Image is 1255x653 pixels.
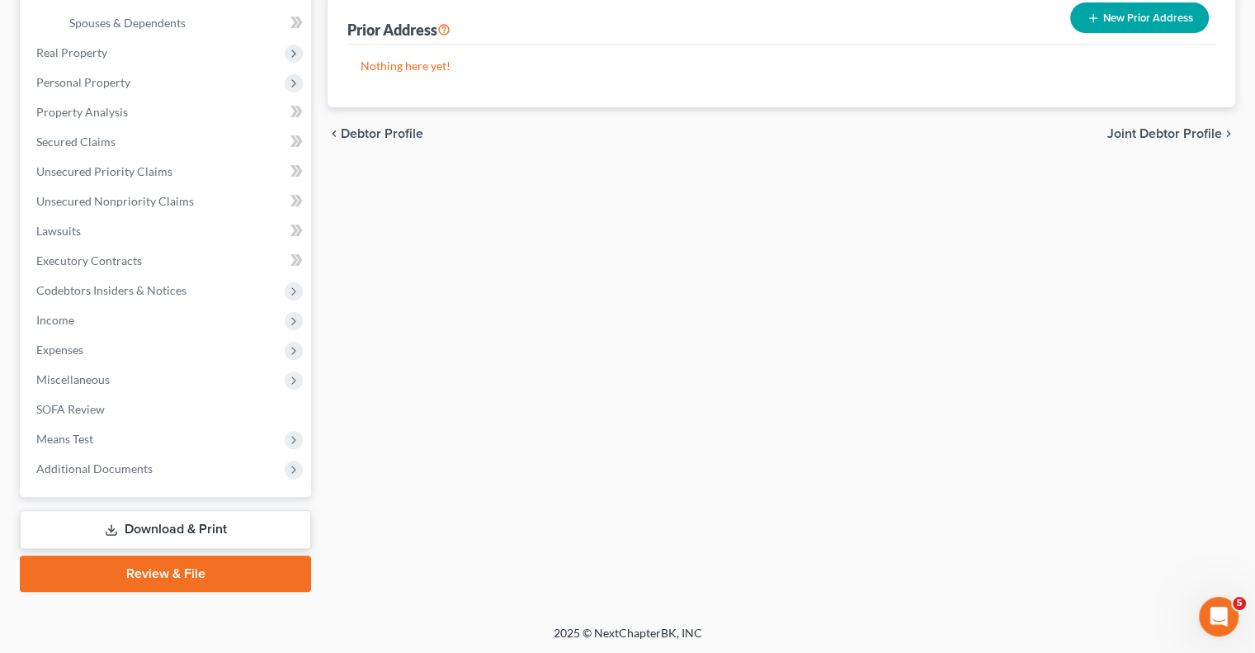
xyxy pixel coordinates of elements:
[23,157,311,187] a: Unsecured Priority Claims
[36,372,110,386] span: Miscellaneous
[17,229,314,291] div: Send us a messageWe typically reply in a few hours
[20,556,311,592] a: Review & File
[36,105,128,119] span: Property Analysis
[36,224,81,238] span: Lawsuits
[23,127,311,157] a: Secured Claims
[23,97,311,127] a: Property Analysis
[24,425,306,456] div: Amendments
[20,510,311,549] a: Download & Print
[34,243,276,260] div: Send us a message
[36,343,83,357] span: Expenses
[172,189,219,206] div: • 3h ago
[34,432,276,449] div: Amendments
[36,75,130,89] span: Personal Property
[328,127,341,140] i: chevron_left
[1107,127,1222,140] span: Joint Debtor Profile
[36,461,153,476] span: Additional Documents
[361,58,1202,74] p: Nothing here yet!
[110,501,219,567] button: Messages
[56,8,311,38] a: Spouses & Dependents
[24,456,306,486] div: Import and Export Claims
[328,127,423,140] button: chevron_left Debtor Profile
[33,57,297,85] p: Hi there!
[36,45,107,59] span: Real Property
[36,402,105,416] span: SOFA Review
[341,127,423,140] span: Debtor Profile
[36,313,74,327] span: Income
[1070,2,1209,33] button: New Prior Address
[34,384,276,419] div: Statement of Financial Affairs - Payments Made in the Last 90 days
[34,173,67,206] img: Profile image for Lindsey
[220,501,330,567] button: Help
[36,194,194,208] span: Unsecured Nonpriority Claims
[17,134,314,220] div: Recent messageProfile image for LindseyUnderstood! I will let you know as soon as those fixes hav...
[34,315,134,333] span: Search for help
[36,164,172,178] span: Unsecured Priority Claims
[262,542,288,554] span: Help
[23,216,311,246] a: Lawsuits
[1222,127,1235,140] i: chevron_right
[33,85,297,113] p: How can we help?
[1107,127,1235,140] button: Joint Debtor Profile chevron_right
[36,283,186,297] span: Codebtors Insiders & Notices
[17,159,313,220] div: Profile image for LindseyUnderstood! I will let you know as soon as those fixes have been deploye...
[34,260,276,277] div: We typically reply in a few hours
[36,135,116,149] span: Secured Claims
[34,462,276,480] div: Import and Export Claims
[347,20,451,40] div: Prior Address
[284,26,314,56] div: Close
[24,307,306,340] button: Search for help
[69,16,186,30] span: Spouses & Dependents
[24,347,306,377] div: Attorney's Disclosure of Compensation
[1233,597,1246,610] span: 5
[34,148,296,165] div: Recent message
[36,542,73,554] span: Home
[1199,597,1238,636] iframe: Intercom live chat
[24,377,306,425] div: Statement of Financial Affairs - Payments Made in the Last 90 days
[73,173,510,187] span: Understood! I will let you know as soon as those fixes have been deployed!
[23,187,311,216] a: Unsecured Nonpriority Claims
[36,253,142,267] span: Executory Contracts
[137,542,194,554] span: Messages
[23,246,311,276] a: Executory Contracts
[23,395,311,424] a: SOFA Review
[36,432,93,446] span: Means Test
[73,189,169,206] div: [PERSON_NAME]
[34,353,276,371] div: Attorney's Disclosure of Compensation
